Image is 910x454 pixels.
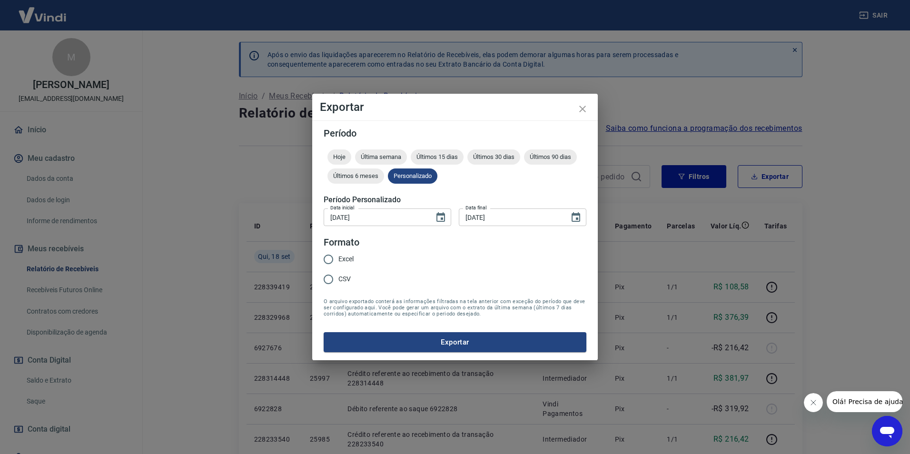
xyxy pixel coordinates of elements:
span: Olá! Precisa de ajuda? [6,7,80,14]
span: Últimos 30 dias [467,153,520,160]
span: Últimos 90 dias [524,153,577,160]
iframe: Botão para abrir a janela de mensagens [872,416,902,446]
label: Data inicial [330,204,355,211]
div: Últimos 30 dias [467,149,520,165]
span: Hoje [327,153,351,160]
div: Últimos 90 dias [524,149,577,165]
div: Últimos 6 meses [327,168,384,184]
iframe: Mensagem da empresa [827,391,902,412]
span: Excel [338,254,354,264]
span: CSV [338,274,351,284]
span: Últimos 15 dias [411,153,464,160]
span: Personalizado [388,172,437,179]
input: DD/MM/YYYY [459,208,563,226]
div: Personalizado [388,168,437,184]
legend: Formato [324,236,359,249]
button: Choose date, selected date is 18 de set de 2025 [566,208,585,227]
div: Hoje [327,149,351,165]
button: Exportar [324,332,586,352]
span: Última semana [355,153,407,160]
div: Últimos 15 dias [411,149,464,165]
h5: Período [324,128,586,138]
div: Última semana [355,149,407,165]
h4: Exportar [320,101,590,113]
span: Últimos 6 meses [327,172,384,179]
h5: Período Personalizado [324,195,586,205]
button: Choose date, selected date is 18 de set de 2025 [431,208,450,227]
button: close [571,98,594,120]
input: DD/MM/YYYY [324,208,427,226]
iframe: Fechar mensagem [804,393,823,412]
span: O arquivo exportado conterá as informações filtradas na tela anterior com exceção do período que ... [324,298,586,317]
label: Data final [465,204,487,211]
